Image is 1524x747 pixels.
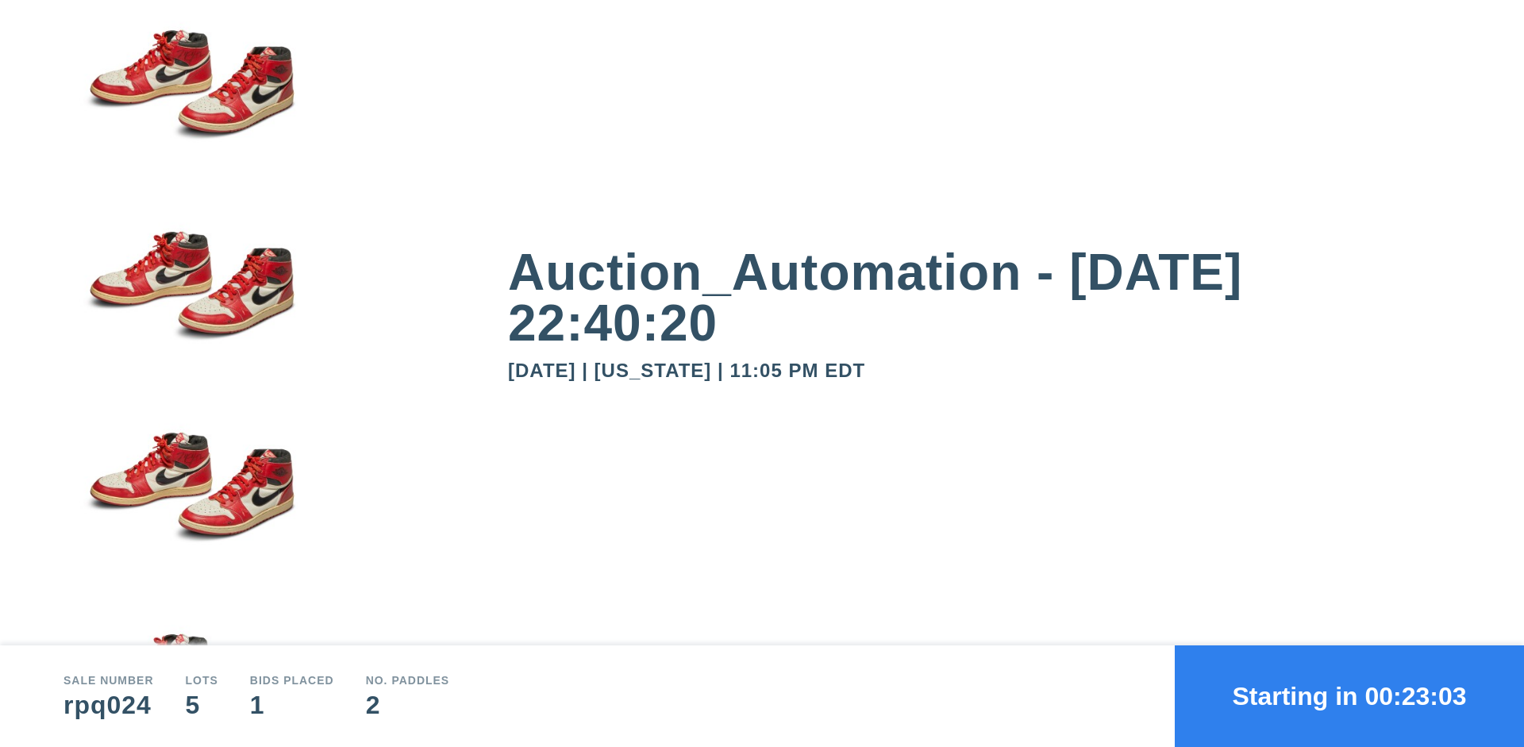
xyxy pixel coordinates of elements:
button: Starting in 00:23:03 [1175,645,1524,747]
img: small [63,202,317,403]
div: [DATE] | [US_STATE] | 11:05 PM EDT [508,361,1460,380]
div: 1 [250,692,334,718]
div: No. Paddles [366,675,450,686]
div: 2 [366,692,450,718]
div: Lots [186,675,218,686]
div: Bids Placed [250,675,334,686]
div: rpq024 [63,692,154,718]
div: 5 [186,692,218,718]
div: Auction_Automation - [DATE] 22:40:20 [508,247,1460,348]
img: small [63,402,317,604]
div: Sale number [63,675,154,686]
